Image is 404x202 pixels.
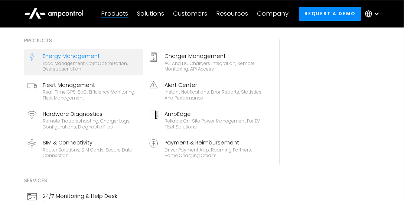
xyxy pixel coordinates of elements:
div: AmpEdge [164,110,262,118]
a: Hardware DiagnosticsRemote troubleshooting, charger logs, configurations, diagnostic files [24,107,143,133]
a: Energy ManagementLoad management, cost optimization, oversubscription [24,49,143,75]
a: Alert CenterInstant notifications, error reports, statistics and performance [146,78,265,104]
div: Load management, cost optimization, oversubscription [43,61,140,72]
div: AC and DC chargers integration, remote monitoring, API access [164,61,262,72]
a: Fleet ManagementReal-time GPS, SoC, efficiency monitoring, fleet management [24,78,143,104]
div: Products [24,36,265,45]
div: Products [101,10,128,18]
div: Company [257,10,289,18]
div: Resources [216,10,248,18]
a: Charger ManagementAC and DC chargers integration, remote monitoring, API access [146,49,265,75]
div: Router Solutions, SIM Cards, Secure Data Connection [43,147,140,159]
div: Payment & Reimbursement [164,139,262,147]
a: AmpEdgeReliable On-site Power Management for EV Fleet Solutions [146,107,265,133]
div: Reliable On-site Power Management for EV Fleet Solutions [164,118,262,130]
a: SIM & ConnectivityRouter Solutions, SIM Cards, Secure Data Connection [24,136,143,162]
div: Fleet Management [43,81,140,89]
div: Customers [173,10,208,18]
a: Payment & ReimbursementDriver Payment App, Roaming Partners, Home Charging Credits [146,136,265,162]
div: SIM & Connectivity [43,139,140,147]
div: Instant notifications, error reports, statistics and performance [164,89,262,101]
div: Hardware Diagnostics [43,110,140,118]
div: 24/7 Monitoring & Help Desk [43,192,140,200]
div: Energy Management [43,52,140,60]
div: Solutions [137,10,164,18]
div: Charger Management [164,52,262,60]
div: Driver Payment App, Roaming Partners, Home Charging Credits [164,147,262,159]
div: Services [24,176,143,185]
a: Request a demo [299,7,361,20]
div: Real-time GPS, SoC, efficiency monitoring, fleet management [43,89,140,101]
div: Alert Center [164,81,262,89]
div: Remote troubleshooting, charger logs, configurations, diagnostic files [43,118,140,130]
